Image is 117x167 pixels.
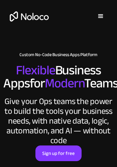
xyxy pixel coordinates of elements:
[91,7,110,26] div: menu
[3,64,114,90] h2: Business Apps for Teams
[3,97,114,145] div: Give your Ops teams the power to build the tools your business needs, with native data, logic, au...
[35,145,82,161] a: Sign up for free
[3,52,114,57] h1: Custom No-Code Business Apps Platform
[6,11,49,22] a: home
[45,71,84,96] span: Modern
[16,58,55,83] span: Flexible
